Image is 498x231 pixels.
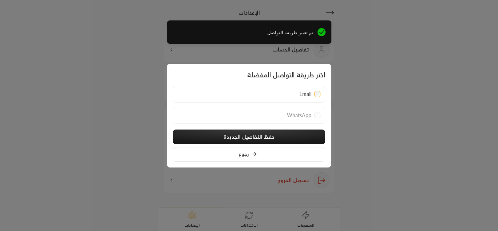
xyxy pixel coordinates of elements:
[299,91,311,98] span: Email
[287,112,311,119] span: WhatsApp
[173,147,325,162] button: رجوع
[173,70,325,80] span: اختر طريقة التواصل المفضلة
[173,29,314,36] span: تم تغيير طريقة التواصل
[173,130,325,144] button: حفظ التفاصيل الجديدة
